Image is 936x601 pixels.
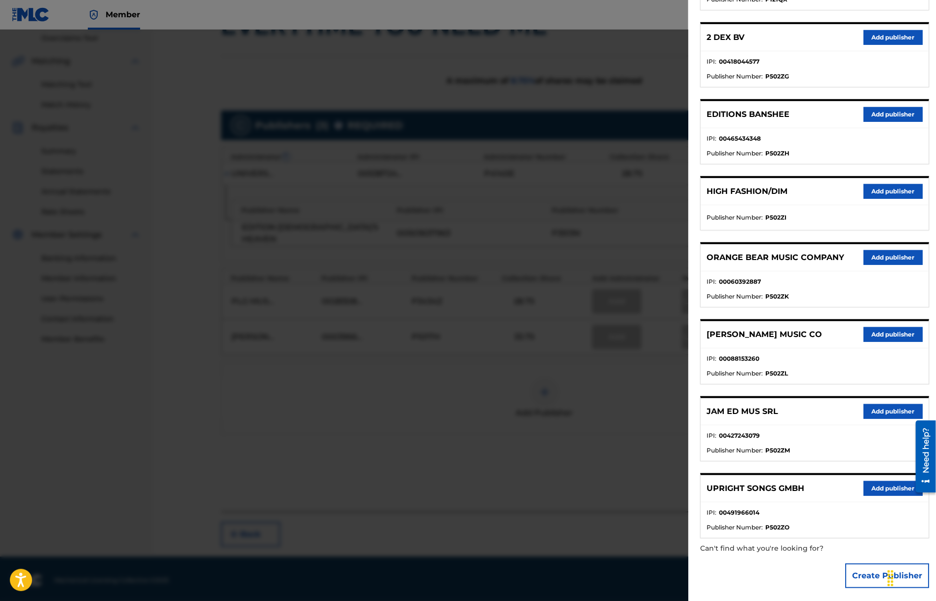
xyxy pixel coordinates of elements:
[707,213,763,222] span: Publisher Number :
[700,538,873,559] p: Can't find what you're looking for?
[707,354,716,363] span: IPI :
[887,554,936,601] div: Chatwidget
[765,446,790,455] strong: P502ZM
[707,523,763,532] span: Publisher Number :
[707,252,844,263] p: ORANGE BEAR MUSIC COMPANY
[719,134,761,143] strong: 00465434348
[887,554,936,601] iframe: Chat Widget
[707,329,822,340] p: [PERSON_NAME] MUSIC CO
[863,481,923,496] button: Add publisher
[908,417,936,496] iframe: Resource Center
[883,563,899,593] div: Slepen
[707,134,716,143] span: IPI :
[707,277,716,286] span: IPI :
[707,508,716,517] span: IPI :
[719,354,759,363] strong: 00088153260
[88,9,100,21] img: Top Rightsholder
[765,369,788,378] strong: P502ZL
[707,57,716,66] span: IPI :
[719,508,759,517] strong: 00491966014
[863,30,923,45] button: Add publisher
[719,277,761,286] strong: 00060392887
[863,327,923,342] button: Add publisher
[12,7,50,22] img: MLC Logo
[106,9,140,20] span: Member
[707,369,763,378] span: Publisher Number :
[707,72,763,81] span: Publisher Number :
[707,149,763,158] span: Publisher Number :
[707,32,745,43] p: 2 DEX BV
[845,563,929,588] button: Create Publisher
[707,109,789,120] p: EDITIONS BANSHEE
[863,404,923,419] button: Add publisher
[863,184,923,199] button: Add publisher
[707,186,787,197] p: HIGH FASHION/DIM
[765,292,789,301] strong: P502ZK
[707,292,763,301] span: Publisher Number :
[707,446,763,455] span: Publisher Number :
[707,431,716,440] span: IPI :
[765,149,789,158] strong: P502ZH
[707,406,778,417] p: JAM ED MUS SRL
[765,72,789,81] strong: P502ZG
[765,523,789,532] strong: P502ZO
[863,107,923,122] button: Add publisher
[863,250,923,265] button: Add publisher
[719,57,759,66] strong: 00418044577
[719,431,760,440] strong: 00427243079
[707,483,804,494] p: UPRIGHT SONGS GMBH
[765,213,786,222] strong: P502ZI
